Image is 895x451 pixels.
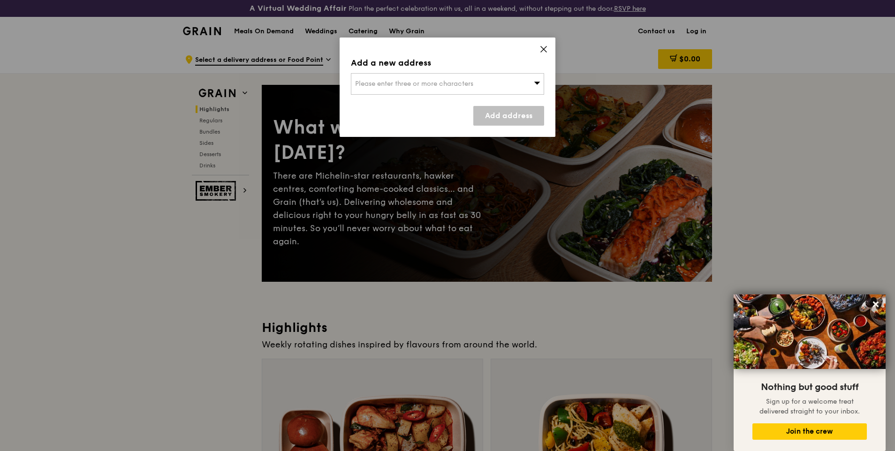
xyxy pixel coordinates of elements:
[759,398,860,415] span: Sign up for a welcome treat delivered straight to your inbox.
[734,294,886,369] img: DSC07876-Edit02-Large.jpeg
[868,297,883,312] button: Close
[752,423,867,440] button: Join the crew
[761,382,858,393] span: Nothing but good stuff
[351,56,544,69] div: Add a new address
[473,106,544,126] a: Add address
[355,80,473,88] span: Please enter three or more characters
